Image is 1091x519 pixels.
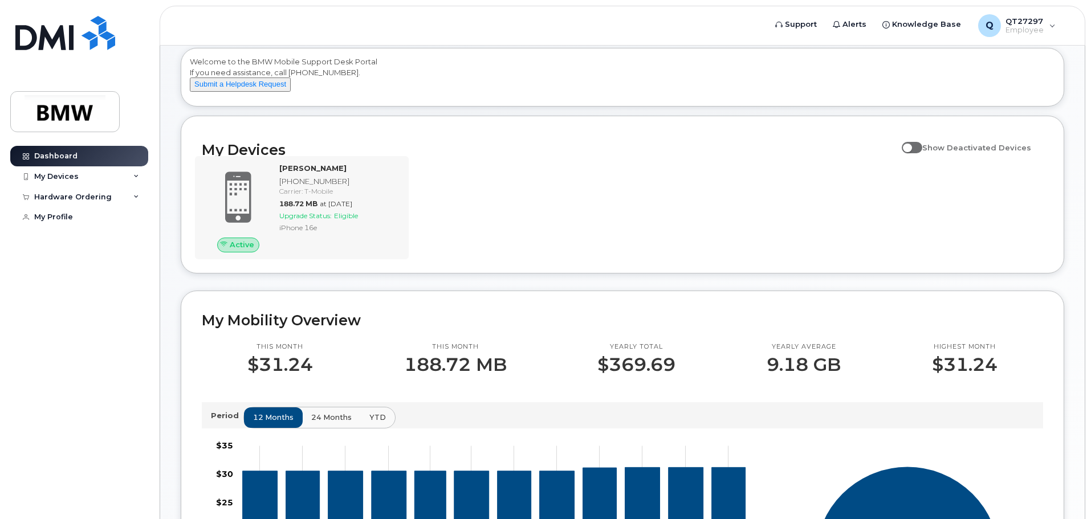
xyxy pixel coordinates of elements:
a: Submit a Helpdesk Request [190,79,291,88]
a: Alerts [825,13,874,36]
span: Upgrade Status: [279,211,332,220]
span: at [DATE] [320,199,352,208]
a: Active[PERSON_NAME][PHONE_NUMBER]Carrier: T-Mobile188.72 MBat [DATE]Upgrade Status:EligibleiPhone... [202,163,402,252]
span: Knowledge Base [892,19,961,30]
p: 188.72 MB [404,354,507,375]
div: [PHONE_NUMBER] [279,176,397,187]
p: Period [211,410,243,421]
div: Carrier: T-Mobile [279,186,397,196]
span: Show Deactivated Devices [922,143,1031,152]
span: QT27297 [1005,17,1044,26]
a: Knowledge Base [874,13,969,36]
h2: My Devices [202,141,896,158]
span: 24 months [311,412,352,423]
span: Q [986,19,994,32]
tspan: $25 [216,497,233,508]
a: Support [767,13,825,36]
span: Support [785,19,817,30]
tspan: $35 [216,440,233,451]
p: $31.24 [247,354,313,375]
p: $369.69 [597,354,675,375]
input: Show Deactivated Devices [902,137,911,146]
iframe: Messenger Launcher [1041,469,1082,510]
p: This month [247,342,313,352]
button: Submit a Helpdesk Request [190,77,291,92]
span: YTD [369,412,386,423]
span: Eligible [334,211,358,220]
p: 9.18 GB [767,354,841,375]
tspan: $30 [216,469,233,479]
p: Yearly average [767,342,841,352]
p: $31.24 [932,354,998,375]
strong: [PERSON_NAME] [279,164,347,173]
span: Active [230,239,254,250]
div: Welcome to the BMW Mobile Support Desk Portal If you need assistance, call [PHONE_NUMBER]. [190,56,1055,102]
p: This month [404,342,507,352]
p: Highest month [932,342,998,352]
div: QT27297 [970,14,1064,37]
h2: My Mobility Overview [202,312,1043,329]
span: Alerts [842,19,866,30]
p: Yearly total [597,342,675,352]
div: iPhone 16e [279,223,397,232]
span: Employee [1005,26,1044,35]
span: 188.72 MB [279,199,317,208]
